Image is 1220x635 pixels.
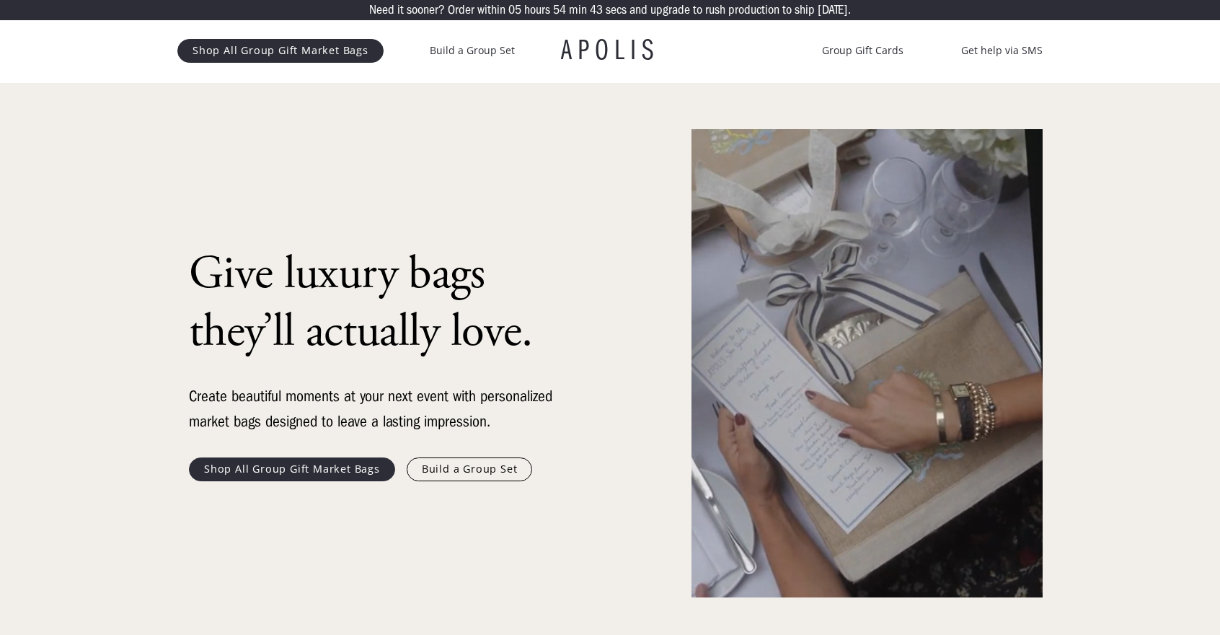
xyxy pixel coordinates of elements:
a: Shop All Group Gift Market Bags [177,39,384,62]
p: Need it sooner? Order within [369,4,505,17]
div: Create beautiful moments at your next event with personalized market bags designed to leave a las... [189,384,564,434]
h1: Give luxury bags they’ll actually love. [189,245,564,361]
a: Build a Group Set [430,42,515,59]
a: Group Gift Cards [822,42,903,59]
a: Shop All Group Gift Market Bags [189,457,395,481]
p: 43 [590,4,603,17]
p: and upgrade to rush production to ship [DATE]. [629,4,851,17]
a: APOLIS [561,36,659,65]
a: Build a Group Set [407,457,533,481]
p: secs [606,4,627,17]
p: 05 [508,4,521,17]
p: hours [524,4,550,17]
a: Get help via SMS [961,42,1043,59]
p: min [569,4,587,17]
p: 54 [553,4,566,17]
